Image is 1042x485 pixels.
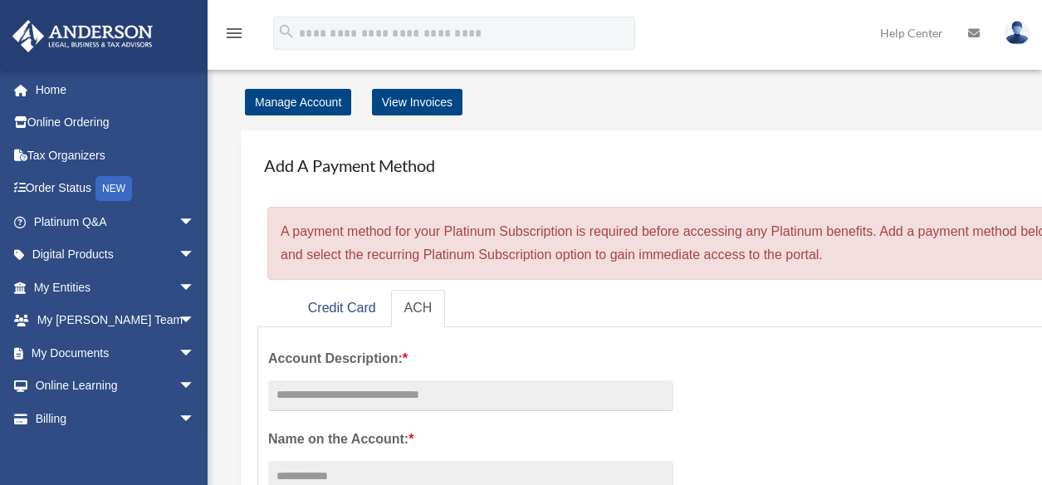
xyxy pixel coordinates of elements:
i: search [277,22,296,41]
a: Manage Account [245,89,351,115]
span: arrow_drop_down [179,336,212,370]
div: NEW [95,176,132,201]
img: User Pic [1005,21,1030,45]
a: Home [12,73,220,106]
a: My Entitiesarrow_drop_down [12,271,220,304]
a: Platinum Q&Aarrow_drop_down [12,205,220,238]
a: Billingarrow_drop_down [12,402,220,435]
span: arrow_drop_down [179,271,212,305]
a: My Documentsarrow_drop_down [12,336,220,370]
a: My [PERSON_NAME] Teamarrow_drop_down [12,304,220,337]
label: Name on the Account: [268,428,673,451]
a: Online Ordering [12,106,220,140]
a: Online Learningarrow_drop_down [12,370,220,403]
span: arrow_drop_down [179,238,212,272]
span: arrow_drop_down [179,304,212,338]
a: ACH [391,290,446,327]
i: menu [224,23,244,43]
img: Anderson Advisors Platinum Portal [7,20,158,52]
a: Digital Productsarrow_drop_down [12,238,220,272]
a: Credit Card [295,290,389,327]
a: Order StatusNEW [12,172,220,206]
span: arrow_drop_down [179,370,212,404]
a: Tax Organizers [12,139,220,172]
label: Account Description: [268,347,673,370]
span: arrow_drop_down [179,402,212,436]
a: menu [224,29,244,43]
a: View Invoices [372,89,462,115]
span: arrow_drop_down [179,205,212,239]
